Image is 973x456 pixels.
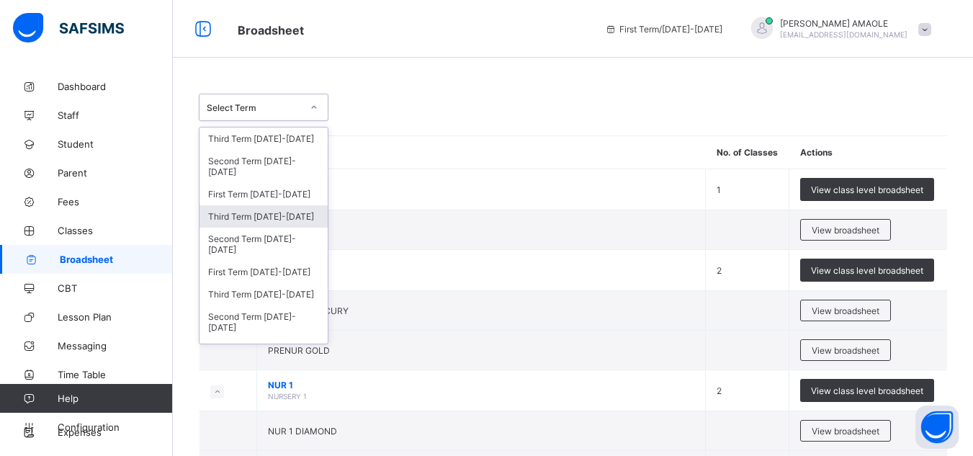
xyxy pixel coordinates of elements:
[812,225,879,236] span: View broadsheet
[199,205,328,228] div: Third Term [DATE]-[DATE]
[789,136,947,169] th: Actions
[257,136,706,169] th: Name
[605,24,722,35] span: session/term information
[13,13,124,43] img: safsims
[915,406,959,449] button: Open asap
[268,345,330,356] span: PRENUR GOLD
[58,369,173,380] span: Time Table
[811,184,923,195] span: View class level broadsheet
[238,23,304,37] span: Broadsheet
[706,136,789,169] th: No. of Classes
[58,393,172,404] span: Help
[58,282,173,294] span: CBT
[199,150,328,183] div: Second Term [DATE]-[DATE]
[199,305,328,339] div: Second Term [DATE]-[DATE]
[199,228,328,261] div: Second Term [DATE]-[DATE]
[268,259,694,270] span: PRENUR
[717,184,721,195] span: 1
[812,426,879,437] span: View broadsheet
[58,109,173,121] span: Staff
[811,265,923,276] span: View class level broadsheet
[800,339,891,350] a: View broadsheet
[268,380,694,390] span: NUR 1
[800,259,934,269] a: View class level broadsheet
[199,261,328,283] div: First Term [DATE]-[DATE]
[737,17,938,41] div: ARNOLDAMAOLE
[780,30,907,39] span: [EMAIL_ADDRESS][DOMAIN_NAME]
[268,179,694,189] span: REC
[800,178,934,189] a: View class level broadsheet
[58,421,172,433] span: Configuration
[58,138,173,150] span: Student
[58,196,173,207] span: Fees
[717,265,722,276] span: 2
[60,254,173,265] span: Broadsheet
[268,426,337,437] span: NUR 1 DIAMOND
[199,339,328,361] div: First Term [DATE]-[DATE]
[800,300,891,310] a: View broadsheet
[812,305,879,316] span: View broadsheet
[800,219,891,230] a: View broadsheet
[268,392,307,401] span: NURSERY 1
[800,420,891,431] a: View broadsheet
[207,102,302,113] div: Select Term
[58,81,173,92] span: Dashboard
[780,18,907,29] span: [PERSON_NAME] AMAOLE
[717,385,722,396] span: 2
[58,167,173,179] span: Parent
[811,385,923,396] span: View class level broadsheet
[199,283,328,305] div: Third Term [DATE]-[DATE]
[199,183,328,205] div: First Term [DATE]-[DATE]
[58,225,173,236] span: Classes
[199,128,328,150] div: Third Term [DATE]-[DATE]
[58,340,173,352] span: Messaging
[800,379,934,390] a: View class level broadsheet
[58,311,173,323] span: Lesson Plan
[812,345,879,356] span: View broadsheet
